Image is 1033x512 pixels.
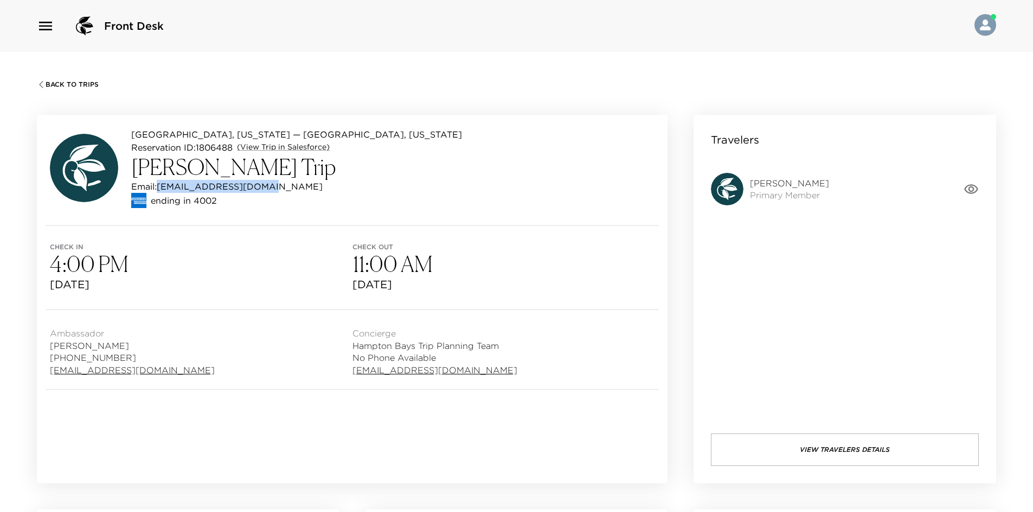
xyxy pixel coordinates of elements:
a: [EMAIL_ADDRESS][DOMAIN_NAME] [352,364,517,376]
img: logo [72,13,98,39]
h3: [PERSON_NAME] Trip [131,154,462,180]
p: ending in 4002 [151,194,217,207]
button: View Travelers Details [711,433,979,466]
span: Ambassador [50,327,215,339]
span: [DATE] [352,277,655,292]
span: [PERSON_NAME] [750,177,829,189]
p: Email: [EMAIL_ADDRESS][DOMAIN_NAME] [131,180,323,193]
img: credit card type [131,193,146,208]
img: avatar.4afec266560d411620d96f9f038fe73f.svg [711,173,743,205]
a: (View Trip in Salesforce) [237,142,330,153]
span: Back To Trips [46,81,99,88]
span: Check out [352,243,655,251]
span: Concierge [352,327,517,339]
p: [GEOGRAPHIC_DATA], [US_STATE] — [GEOGRAPHIC_DATA], [US_STATE] [131,128,462,141]
span: Front Desk [104,18,164,34]
span: Check in [50,243,352,251]
span: [PHONE_NUMBER] [50,352,215,364]
a: [EMAIL_ADDRESS][DOMAIN_NAME] [50,364,215,376]
span: [PERSON_NAME] [50,340,215,352]
img: User [974,14,996,36]
p: Reservation ID: 1806488 [131,141,233,154]
span: Primary Member [750,189,829,201]
span: [DATE] [50,277,352,292]
img: avatar.4afec266560d411620d96f9f038fe73f.svg [50,134,118,202]
h3: 11:00 AM [352,251,655,277]
span: Hampton Bays Trip Planning Team [352,340,517,352]
h3: 4:00 PM [50,251,352,277]
span: No Phone Available [352,352,517,364]
button: Back To Trips [37,80,99,89]
p: Travelers [711,132,759,147]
